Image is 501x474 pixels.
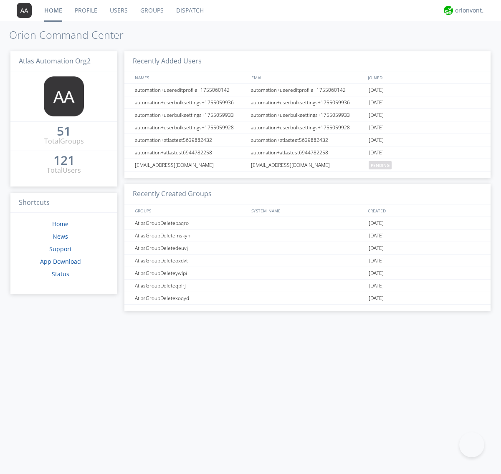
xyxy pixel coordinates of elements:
div: automation+usereditprofile+1755060142 [249,84,367,96]
div: AtlasGroupDeletemskyn [133,229,248,242]
a: automation+userbulksettings+1755059928automation+userbulksettings+1755059928[DATE] [124,121,491,134]
a: AtlasGroupDeletedeuvj[DATE] [124,242,491,255]
div: automation+userbulksettings+1755059933 [133,109,248,121]
a: [EMAIL_ADDRESS][DOMAIN_NAME][EMAIL_ADDRESS][DOMAIN_NAME]pending [124,159,491,171]
div: [EMAIL_ADDRESS][DOMAIN_NAME] [249,159,367,171]
div: orionvontas+atlas+automation+org2 [455,6,486,15]
a: AtlasGroupDeletepaqro[DATE] [124,217,491,229]
a: AtlasGroupDeletemskyn[DATE] [124,229,491,242]
span: [DATE] [369,242,384,255]
div: AtlasGroupDeletedeuvj [133,242,248,254]
h3: Recently Created Groups [124,184,491,204]
span: [DATE] [369,267,384,280]
span: [DATE] [369,84,384,96]
div: JOINED [366,71,483,83]
h3: Recently Added Users [124,51,491,72]
div: AtlasGroupDeletexoqyd [133,292,248,304]
a: automation+userbulksettings+1755059936automation+userbulksettings+1755059936[DATE] [124,96,491,109]
div: GROUPS [133,204,247,217]
div: AtlasGroupDeletepaqro [133,217,248,229]
span: [DATE] [369,217,384,229]
a: App Download [40,257,81,265]
div: Total Groups [44,136,84,146]
a: automation+usereditprofile+1755060142automation+usereditprofile+1755060142[DATE] [124,84,491,96]
div: automation+userbulksettings+1755059928 [133,121,248,134]
img: 373638.png [17,3,32,18]
div: CREATED [366,204,483,217]
span: [DATE] [369,229,384,242]
a: automation+atlastest5639882432automation+atlastest5639882432[DATE] [124,134,491,146]
span: Atlas Automation Org2 [19,56,91,66]
a: Home [52,220,68,228]
a: News [53,232,68,240]
a: AtlasGroupDeleteywlpi[DATE] [124,267,491,280]
span: [DATE] [369,146,384,159]
div: [EMAIL_ADDRESS][DOMAIN_NAME] [133,159,248,171]
div: automation+usereditprofile+1755060142 [133,84,248,96]
span: [DATE] [369,121,384,134]
div: Total Users [47,166,81,175]
span: [DATE] [369,96,384,109]
span: [DATE] [369,134,384,146]
div: automation+userbulksettings+1755059928 [249,121,367,134]
div: automation+userbulksettings+1755059936 [133,96,248,108]
a: Support [49,245,72,253]
div: EMAIL [249,71,366,83]
a: AtlasGroupDeleteoxdvt[DATE] [124,255,491,267]
div: AtlasGroupDeleteoxdvt [133,255,248,267]
div: automation+atlastest6944782258 [249,146,367,159]
img: 373638.png [44,76,84,116]
span: [DATE] [369,109,384,121]
div: AtlasGroupDeleteqpirj [133,280,248,292]
div: 121 [53,156,75,164]
iframe: Toggle Customer Support [459,432,484,457]
span: [DATE] [369,292,384,305]
h3: Shortcuts [10,193,117,213]
div: automation+atlastest5639882432 [133,134,248,146]
div: automation+userbulksettings+1755059933 [249,109,367,121]
div: AtlasGroupDeleteywlpi [133,267,248,279]
div: automation+atlastest5639882432 [249,134,367,146]
a: AtlasGroupDeleteqpirj[DATE] [124,280,491,292]
span: [DATE] [369,280,384,292]
a: automation+atlastest6944782258automation+atlastest6944782258[DATE] [124,146,491,159]
a: automation+userbulksettings+1755059933automation+userbulksettings+1755059933[DATE] [124,109,491,121]
a: 51 [57,127,71,136]
a: 121 [53,156,75,166]
div: NAMES [133,71,247,83]
a: AtlasGroupDeletexoqyd[DATE] [124,292,491,305]
div: automation+userbulksettings+1755059936 [249,96,367,108]
div: SYSTEM_NAME [249,204,366,217]
a: Status [52,270,69,278]
span: pending [369,161,392,169]
span: [DATE] [369,255,384,267]
div: 51 [57,127,71,135]
img: 29d36aed6fa347d5a1537e7736e6aa13 [444,6,453,15]
div: automation+atlastest6944782258 [133,146,248,159]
